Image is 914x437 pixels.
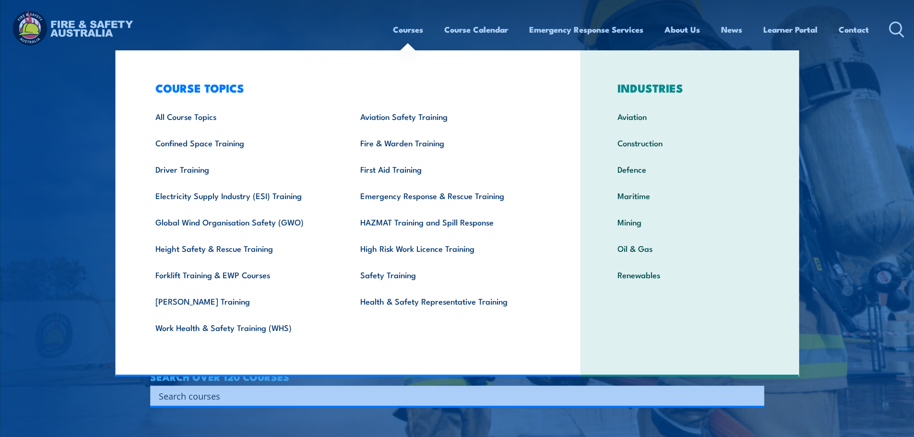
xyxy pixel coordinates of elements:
[345,209,550,235] a: HAZMAT Training and Spill Response
[141,288,345,314] a: [PERSON_NAME] Training
[141,156,345,182] a: Driver Training
[141,314,345,341] a: Work Health & Safety Training (WHS)
[721,17,742,42] a: News
[603,235,777,261] a: Oil & Gas
[839,17,869,42] a: Contact
[603,156,777,182] a: Defence
[603,182,777,209] a: Maritime
[603,261,777,288] a: Renewables
[161,389,745,402] form: Search form
[141,182,345,209] a: Electricity Supply Industry (ESI) Training
[603,209,777,235] a: Mining
[603,130,777,156] a: Construction
[444,17,508,42] a: Course Calendar
[141,261,345,288] a: Forklift Training & EWP Courses
[345,156,550,182] a: First Aid Training
[748,389,761,402] button: Search magnifier button
[603,81,777,94] h3: INDUSTRIES
[159,389,743,403] input: Search input
[763,17,818,42] a: Learner Portal
[150,371,764,382] h4: SEARCH OVER 120 COURSES
[345,261,550,288] a: Safety Training
[141,103,345,130] a: All Course Topics
[141,209,345,235] a: Global Wind Organisation Safety (GWO)
[345,235,550,261] a: High Risk Work Licence Training
[345,103,550,130] a: Aviation Safety Training
[345,288,550,314] a: Health & Safety Representative Training
[603,103,777,130] a: Aviation
[345,130,550,156] a: Fire & Warden Training
[141,235,345,261] a: Height Safety & Rescue Training
[665,17,700,42] a: About Us
[393,17,423,42] a: Courses
[529,17,643,42] a: Emergency Response Services
[141,81,550,94] h3: COURSE TOPICS
[345,182,550,209] a: Emergency Response & Rescue Training
[141,130,345,156] a: Confined Space Training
